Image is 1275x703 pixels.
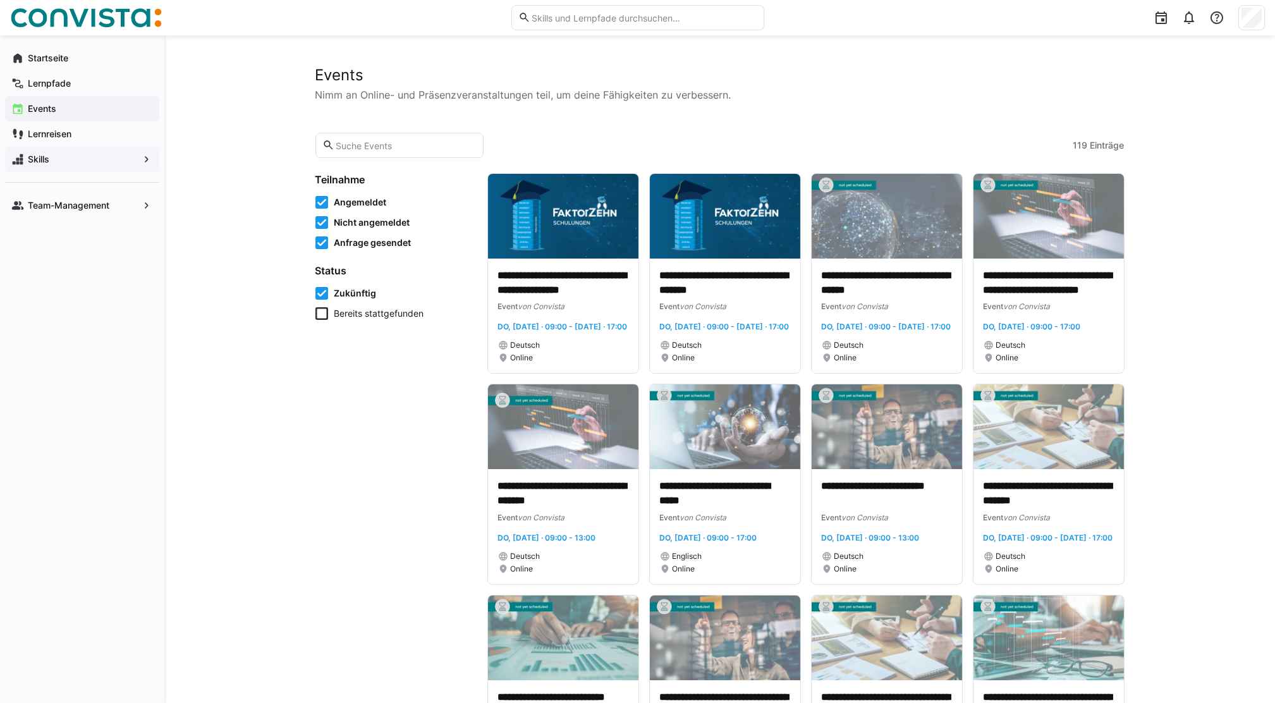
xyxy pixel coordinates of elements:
[511,564,534,574] span: Online
[673,340,702,350] span: Deutsch
[984,513,1004,522] span: Event
[812,384,962,469] img: image
[984,322,1081,331] span: Do, [DATE] · 09:00 - 17:00
[834,564,857,574] span: Online
[511,340,540,350] span: Deutsch
[822,322,951,331] span: Do, [DATE] · 09:00 - [DATE] · 17:00
[498,533,596,542] span: Do, [DATE] · 09:00 - 13:00
[842,302,889,311] span: von Convista
[673,564,695,574] span: Online
[488,174,638,259] img: image
[1073,139,1088,152] span: 119
[315,173,472,186] h4: Teilnahme
[996,564,1019,574] span: Online
[1004,513,1051,522] span: von Convista
[973,596,1124,680] img: image
[1090,139,1125,152] span: Einträge
[822,513,842,522] span: Event
[334,287,377,300] span: Zukünftig
[660,533,757,542] span: Do, [DATE] · 09:00 - 17:00
[680,302,727,311] span: von Convista
[996,340,1026,350] span: Deutsch
[650,596,800,680] img: image
[498,513,518,522] span: Event
[315,66,1125,85] h2: Events
[334,196,387,209] span: Angemeldet
[996,353,1019,363] span: Online
[334,216,410,229] span: Nicht angemeldet
[842,513,889,522] span: von Convista
[834,340,864,350] span: Deutsch
[488,384,638,469] img: image
[660,322,790,331] span: Do, [DATE] · 09:00 - [DATE] · 17:00
[650,384,800,469] img: image
[822,533,920,542] span: Do, [DATE] · 09:00 - 13:00
[518,302,565,311] span: von Convista
[680,513,727,522] span: von Convista
[334,307,424,320] span: Bereits stattgefunden
[498,322,628,331] span: Do, [DATE] · 09:00 - [DATE] · 17:00
[315,87,1125,102] p: Nimm an Online- und Präsenzveranstaltungen teil, um deine Fähigkeiten zu verbessern.
[498,302,518,311] span: Event
[660,302,680,311] span: Event
[834,551,864,561] span: Deutsch
[822,302,842,311] span: Event
[673,551,702,561] span: Englisch
[488,596,638,680] img: image
[511,353,534,363] span: Online
[834,353,857,363] span: Online
[1004,302,1051,311] span: von Convista
[984,533,1113,542] span: Do, [DATE] · 09:00 - [DATE] · 17:00
[518,513,565,522] span: von Convista
[660,513,680,522] span: Event
[530,12,757,23] input: Skills und Lernpfade durchsuchen…
[996,551,1026,561] span: Deutsch
[334,236,412,249] span: Anfrage gesendet
[812,174,962,259] img: image
[511,551,540,561] span: Deutsch
[812,596,962,680] img: image
[984,302,1004,311] span: Event
[315,264,472,277] h4: Status
[973,384,1124,469] img: image
[973,174,1124,259] img: image
[334,140,477,151] input: Suche Events
[650,174,800,259] img: image
[673,353,695,363] span: Online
